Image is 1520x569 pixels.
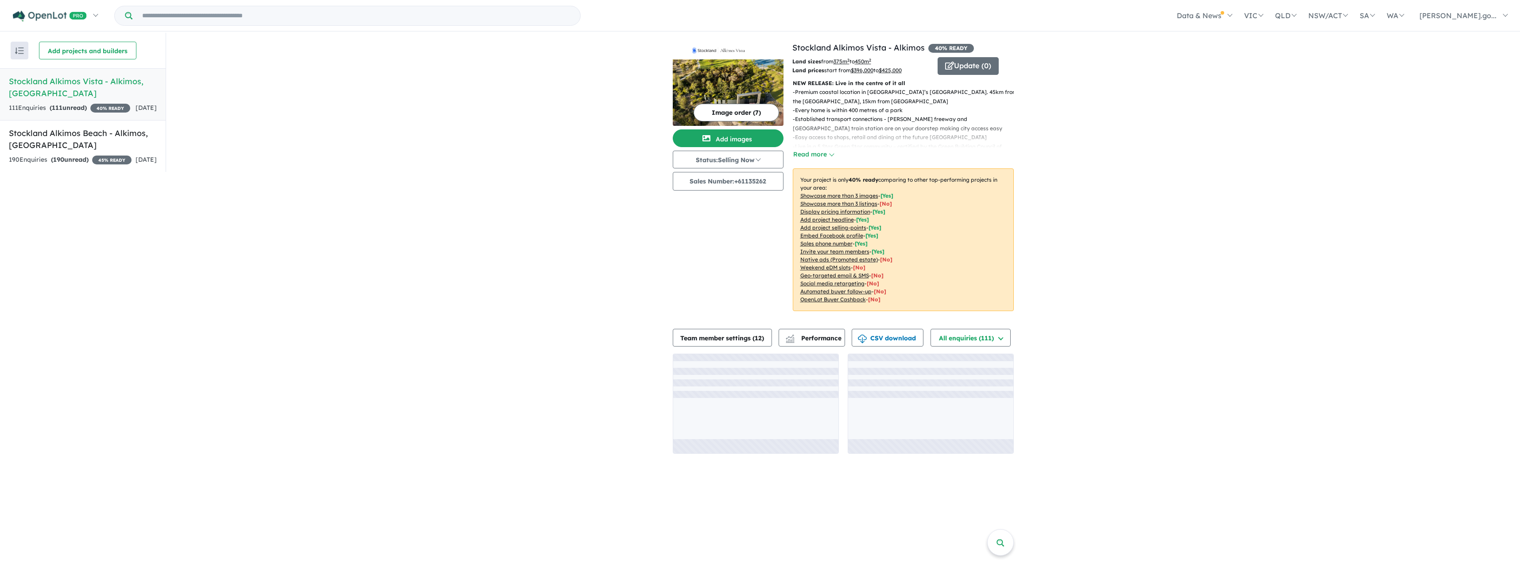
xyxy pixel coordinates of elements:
button: Team member settings (12) [673,329,772,347]
span: [PERSON_NAME].go... [1419,11,1497,20]
p: NEW RELEASE: Live in the centre of it all [793,79,1014,88]
span: [No] [880,256,892,263]
u: Native ads (Promoted estate) [800,256,878,263]
p: from [792,57,931,66]
u: Add project headline [800,216,854,223]
img: Openlot PRO Logo White [13,11,87,22]
span: [DATE] [136,156,157,164]
sup: 2 [869,58,871,62]
u: Add project selling-points [800,224,866,231]
span: to [873,67,902,74]
u: Invite your team members [800,248,869,255]
span: [ Yes ] [856,216,869,223]
sup: 2 [847,58,849,62]
u: Sales phone number [800,240,853,247]
button: Update (0) [938,57,999,75]
p: - Live in a 5 Star Green Star community – certified by the Green Building Council of [GEOGRAPHIC_... [793,142,1021,160]
u: OpenLot Buyer Cashback [800,296,866,303]
div: 190 Enquir ies [9,155,132,165]
span: [DATE] [136,104,157,112]
b: 40 % ready [849,176,878,183]
h5: Stockland Alkimos Beach - Alkimos , [GEOGRAPHIC_DATA] [9,127,157,151]
button: Sales Number:+61135262 [673,172,783,191]
button: Read more [793,149,834,160]
strong: ( unread) [50,104,87,112]
span: [ Yes ] [872,248,884,255]
u: $ 425,000 [879,67,902,74]
button: Image order (7) [694,104,779,121]
u: Display pricing information [800,208,870,215]
input: Try estate name, suburb, builder or developer [134,6,578,25]
b: Land prices [792,67,824,74]
u: Showcase more than 3 images [800,192,878,199]
span: [ Yes ] [855,240,868,247]
img: line-chart.svg [786,335,794,339]
p: start from [792,66,931,75]
u: Weekend eDM slots [800,264,851,271]
button: Status:Selling Now [673,151,783,168]
button: All enquiries (111) [931,329,1011,347]
p: - Easy access to shops, retail and dining at the future [GEOGRAPHIC_DATA] [793,133,1021,142]
b: Land sizes [792,58,821,65]
img: Stockland Alkimos Vista - Alkimos Logo [676,45,780,56]
span: [No] [874,288,886,295]
span: 111 [52,104,62,112]
img: Stockland Alkimos Vista - Alkimos [673,59,783,126]
h5: Stockland Alkimos Vista - Alkimos , [GEOGRAPHIC_DATA] [9,75,157,99]
span: [No] [867,280,879,287]
u: Geo-targeted email & SMS [800,272,869,279]
span: to [849,58,871,65]
u: Social media retargeting [800,280,865,287]
a: Stockland Alkimos Vista - Alkimos [792,43,925,53]
img: download icon [858,335,867,343]
div: 111 Enquir ies [9,103,130,113]
span: [No] [871,272,884,279]
p: Your project is only comparing to other top-performing projects in your area: - - - - - - - - - -... [793,168,1014,311]
u: Showcase more than 3 listings [800,200,877,207]
button: Add projects and builders [39,42,136,59]
span: 40 % READY [928,44,974,53]
span: [ Yes ] [869,224,881,231]
button: Add images [673,129,783,147]
span: [No] [853,264,865,271]
u: 375 m [834,58,849,65]
u: 450 m [855,58,871,65]
p: - Every home is within 400 metres of a park [793,106,1021,115]
span: 190 [53,156,64,164]
span: 12 [755,334,762,342]
span: [ Yes ] [880,192,893,199]
img: sort.svg [15,47,24,54]
strong: ( unread) [51,156,89,164]
span: [ Yes ] [865,232,878,239]
span: Performance [787,334,841,342]
u: Embed Facebook profile [800,232,863,239]
img: bar-chart.svg [786,337,795,343]
button: Performance [779,329,845,347]
span: [ No ] [880,200,892,207]
a: Stockland Alkimos Vista - Alkimos LogoStockland Alkimos Vista - Alkimos [673,42,783,126]
p: - Established transport connections - [PERSON_NAME] freeway and [GEOGRAPHIC_DATA] train station a... [793,115,1021,133]
span: [No] [868,296,880,303]
u: $ 396,000 [851,67,873,74]
button: CSV download [852,329,923,347]
u: Automated buyer follow-up [800,288,872,295]
span: [ Yes ] [872,208,885,215]
p: - Premium coastal location in [GEOGRAPHIC_DATA]’s [GEOGRAPHIC_DATA]. 45km from the [GEOGRAPHIC_DA... [793,88,1021,106]
span: 40 % READY [90,104,130,113]
span: 45 % READY [92,156,132,164]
